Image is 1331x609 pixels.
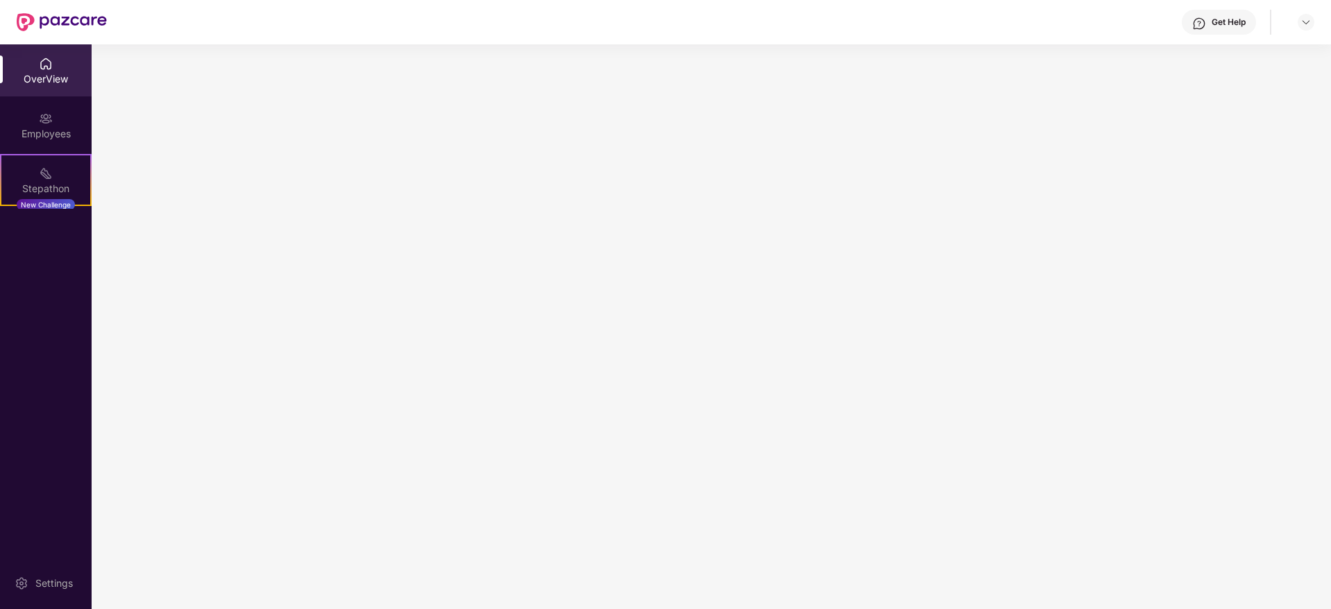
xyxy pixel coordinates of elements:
[1300,17,1312,28] img: svg+xml;base64,PHN2ZyBpZD0iRHJvcGRvd24tMzJ4MzIiIHhtbG5zPSJodHRwOi8vd3d3LnczLm9yZy8yMDAwL3N2ZyIgd2...
[1192,17,1206,31] img: svg+xml;base64,PHN2ZyBpZD0iSGVscC0zMngzMiIgeG1sbnM9Imh0dHA6Ly93d3cudzMub3JnLzIwMDAvc3ZnIiB3aWR0aD...
[39,112,53,126] img: svg+xml;base64,PHN2ZyBpZD0iRW1wbG95ZWVzIiB4bWxucz0iaHR0cDovL3d3dy53My5vcmcvMjAwMC9zdmciIHdpZHRoPS...
[1212,17,1246,28] div: Get Help
[17,13,107,31] img: New Pazcare Logo
[1,182,90,196] div: Stepathon
[39,57,53,71] img: svg+xml;base64,PHN2ZyBpZD0iSG9tZSIgeG1sbnM9Imh0dHA6Ly93d3cudzMub3JnLzIwMDAvc3ZnIiB3aWR0aD0iMjAiIG...
[15,576,28,590] img: svg+xml;base64,PHN2ZyBpZD0iU2V0dGluZy0yMHgyMCIgeG1sbnM9Imh0dHA6Ly93d3cudzMub3JnLzIwMDAvc3ZnIiB3aW...
[39,166,53,180] img: svg+xml;base64,PHN2ZyB4bWxucz0iaHR0cDovL3d3dy53My5vcmcvMjAwMC9zdmciIHdpZHRoPSIyMSIgaGVpZ2h0PSIyMC...
[31,576,77,590] div: Settings
[17,199,75,210] div: New Challenge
